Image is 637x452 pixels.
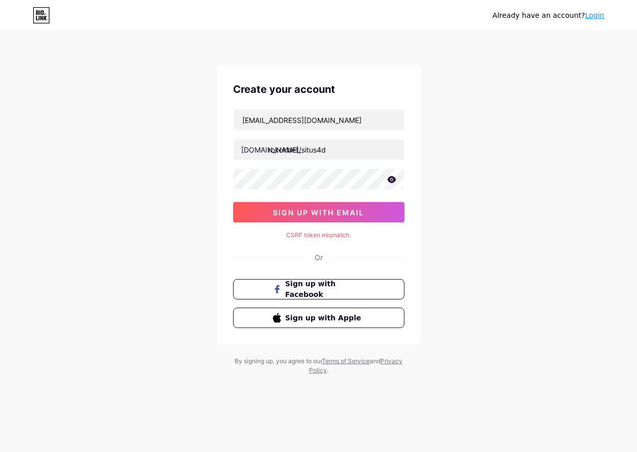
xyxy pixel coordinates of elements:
button: sign up with email [233,202,404,222]
button: Sign up with Apple [233,308,404,328]
div: Already have an account? [493,10,604,21]
span: Sign up with Facebook [285,279,364,300]
div: [DOMAIN_NAME]/ [241,144,301,155]
input: Email [234,110,404,130]
span: sign up with email [273,208,364,217]
div: Create your account [233,82,404,97]
a: Terms of Service [322,357,370,365]
input: username [234,139,404,160]
a: Login [585,11,604,19]
div: Or [315,252,323,263]
span: Sign up with Apple [285,313,364,323]
div: CSRF token mismatch. [233,231,404,240]
div: By signing up, you agree to our and . [232,357,405,375]
button: Sign up with Facebook [233,279,404,299]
